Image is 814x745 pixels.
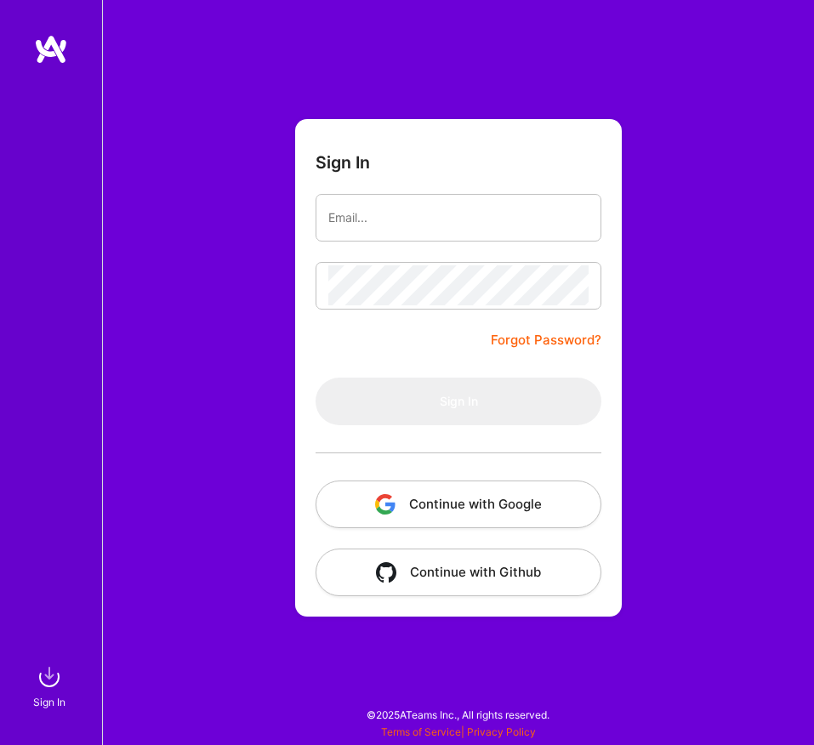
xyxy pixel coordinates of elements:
h3: Sign In [316,153,370,173]
button: Continue with Github [316,549,601,596]
a: Forgot Password? [491,330,601,350]
div: © 2025 ATeams Inc., All rights reserved. [102,694,814,736]
button: Sign In [316,378,601,425]
a: Terms of Service [381,725,461,738]
img: icon [376,562,396,583]
a: sign inSign In [36,660,66,711]
img: logo [34,34,68,65]
a: Privacy Policy [467,725,536,738]
button: Continue with Google [316,481,601,528]
img: icon [375,494,396,515]
span: | [381,725,536,738]
input: Email... [328,197,589,238]
img: sign in [32,660,66,694]
div: Sign In [33,694,65,711]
